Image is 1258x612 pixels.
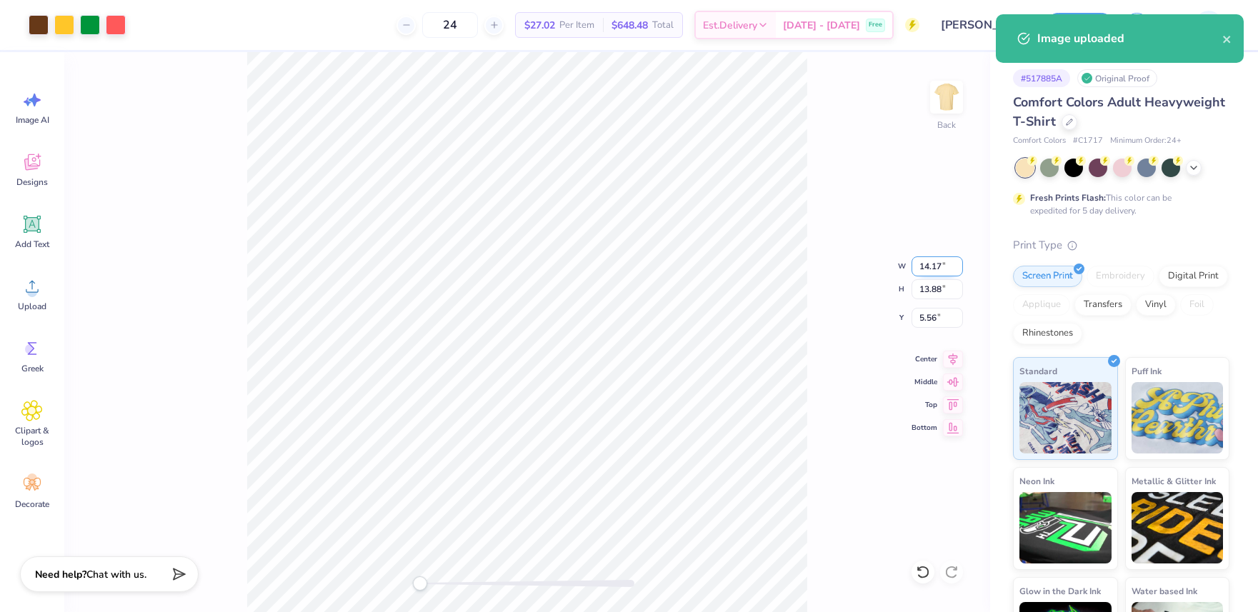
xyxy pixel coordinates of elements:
[1132,382,1224,453] img: Puff Ink
[1159,266,1228,287] div: Digital Print
[1030,191,1206,217] div: This color can be expedited for 5 day delivery.
[703,18,757,33] span: Est. Delivery
[1132,473,1216,488] span: Metallic & Glitter Ink
[1110,135,1182,147] span: Minimum Order: 24 +
[15,239,49,250] span: Add Text
[1132,363,1162,378] span: Puff Ink
[35,568,86,581] strong: Need help?
[1194,11,1223,39] img: Mark Navarro
[1180,294,1214,316] div: Foil
[18,301,46,312] span: Upload
[912,422,937,433] span: Bottom
[652,18,674,33] span: Total
[1132,583,1197,598] span: Water based Ink
[1037,30,1222,47] div: Image uploaded
[937,119,956,131] div: Back
[1013,69,1070,87] div: # 517885A
[932,83,961,111] img: Back
[1013,294,1070,316] div: Applique
[86,568,146,581] span: Chat with us.
[1013,266,1082,287] div: Screen Print
[1019,382,1112,453] img: Standard
[1013,323,1082,344] div: Rhinestones
[1132,492,1224,563] img: Metallic & Glitter Ink
[1222,30,1232,47] button: close
[1087,266,1154,287] div: Embroidery
[524,18,555,33] span: $27.02
[1013,135,1066,147] span: Comfort Colors
[1030,192,1106,204] strong: Fresh Prints Flash:
[1013,237,1229,254] div: Print Type
[1073,135,1103,147] span: # C1717
[1074,294,1132,316] div: Transfers
[1077,69,1157,87] div: Original Proof
[912,353,937,365] span: Center
[930,11,1035,39] input: Untitled Design
[912,399,937,411] span: Top
[912,376,937,388] span: Middle
[1019,363,1057,378] span: Standard
[783,18,860,33] span: [DATE] - [DATE]
[1019,473,1054,488] span: Neon Ink
[869,20,882,30] span: Free
[611,18,648,33] span: $648.48
[16,176,48,188] span: Designs
[15,498,49,510] span: Decorate
[422,12,478,38] input: – –
[1019,583,1101,598] span: Glow in the Dark Ink
[1013,94,1225,130] span: Comfort Colors Adult Heavyweight T-Shirt
[1136,294,1176,316] div: Vinyl
[16,114,49,126] span: Image AI
[9,425,56,448] span: Clipart & logos
[1019,492,1112,563] img: Neon Ink
[21,363,44,374] span: Greek
[1167,11,1229,39] a: MN
[413,576,427,591] div: Accessibility label
[559,18,594,33] span: Per Item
